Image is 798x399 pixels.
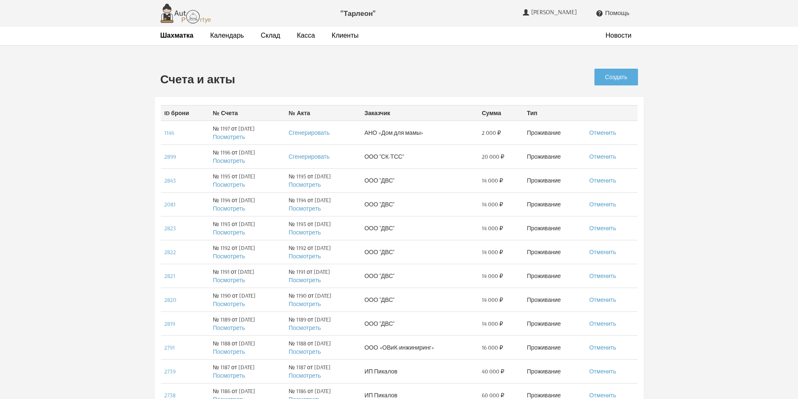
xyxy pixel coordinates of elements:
[482,343,503,352] span: 16 000 ₽
[589,368,616,375] a: Отменить
[285,192,361,216] td: № 1194 от [DATE]
[285,240,361,264] td: № 1192 от [DATE]
[589,248,616,256] a: Отменить
[164,296,176,304] a: 2820
[213,324,245,332] a: Посмотреть
[164,177,176,184] a: 2843
[209,264,285,288] td: № 1191 от [DATE]
[209,121,285,144] td: № 1197 от [DATE]
[361,264,478,288] td: ООО "ДВС"
[289,276,321,284] a: Посмотреть
[213,229,245,236] a: Посмотреть
[589,177,616,184] a: Отменить
[524,192,586,216] td: Проживание
[164,391,176,399] a: 2738
[164,129,174,136] a: 1146
[332,31,359,40] a: Клиенты
[589,320,616,327] a: Отменить
[164,201,176,208] a: 2081
[209,192,285,216] td: № 1194 от [DATE]
[164,368,176,375] a: 2739
[524,144,586,168] td: Проживание
[289,324,321,332] a: Посмотреть
[289,205,321,212] a: Посмотреть
[482,248,503,256] span: 14 000 ₽
[213,133,245,141] a: Посмотреть
[482,367,504,376] span: 40 000 ₽
[213,276,245,284] a: Посмотреть
[297,31,315,40] a: Касса
[482,200,503,209] span: 14 000 ₽
[164,320,175,327] a: 2819
[361,192,478,216] td: ООО "ДВС"
[209,216,285,240] td: № 1193 от [DATE]
[261,31,280,40] a: Склад
[210,31,244,40] a: Календарь
[361,144,478,168] td: ООО "СК-ТСС"
[589,272,616,280] a: Отменить
[589,201,616,208] a: Отменить
[361,216,478,240] td: ООО "ДВС"
[605,9,630,17] span: Помощь
[213,300,245,308] a: Посмотреть
[361,335,478,359] td: ООО «ОВиК-инжиниринг»
[289,129,330,136] a: Сгенерировать
[161,105,209,121] th: ID брони
[482,224,503,232] span: 14 000 ₽
[289,252,321,260] a: Посмотреть
[285,288,361,311] td: № 1190 от [DATE]
[164,153,176,160] a: 2899
[285,264,361,288] td: № 1191 от [DATE]
[213,205,245,212] a: Посмотреть
[482,129,501,137] span: 2 000 ₽
[531,8,579,16] span: [PERSON_NAME]
[361,288,478,311] td: ООО "ДВС"
[289,229,321,236] a: Посмотреть
[213,157,245,165] a: Посмотреть
[361,311,478,335] td: ООО "ДВС"
[160,31,194,40] a: Шахматка
[524,105,586,121] th: Тип
[213,252,245,260] a: Посмотреть
[524,240,586,264] td: Проживание
[209,288,285,311] td: № 1190 от [DATE]
[589,296,616,304] a: Отменить
[524,168,586,192] td: Проживание
[285,168,361,192] td: № 1195 от [DATE]
[209,240,285,264] td: № 1192 от [DATE]
[213,372,245,379] a: Посмотреть
[589,224,616,232] a: Отменить
[524,264,586,288] td: Проживание
[289,348,321,355] a: Посмотреть
[209,168,285,192] td: № 1195 от [DATE]
[164,224,176,232] a: 2823
[285,216,361,240] td: № 1193 от [DATE]
[213,348,245,355] a: Посмотреть
[289,372,321,379] a: Посмотреть
[482,152,504,161] span: 20 000 ₽
[285,335,361,359] td: № 1188 от [DATE]
[524,335,586,359] td: Проживание
[589,391,616,399] a: Отменить
[160,31,194,39] strong: Шахматка
[606,31,632,40] a: Новости
[524,359,586,383] td: Проживание
[596,10,603,17] i: 
[524,121,586,144] td: Проживание
[209,311,285,335] td: № 1189 от [DATE]
[285,311,361,335] td: № 1189 от [DATE]
[589,344,616,351] a: Отменить
[482,272,503,280] span: 14 000 ₽
[361,240,478,264] td: ООО "ДВС"
[285,105,361,121] th: № Акта
[164,248,176,256] a: 2822
[589,153,616,160] a: Отменить
[361,359,478,383] td: ИП Пикалов
[209,335,285,359] td: № 1188 от [DATE]
[361,168,478,192] td: ООО "ДВС"
[164,272,175,280] a: 2821
[209,144,285,168] td: № 1196 от [DATE]
[209,359,285,383] td: № 1187 от [DATE]
[478,105,523,121] th: Сумма
[594,69,638,85] a: Создать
